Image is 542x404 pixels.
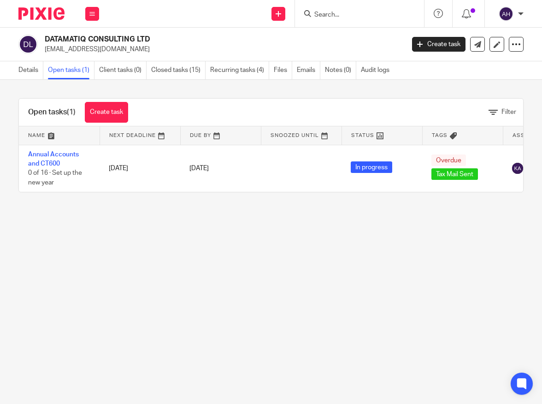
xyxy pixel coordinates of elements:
span: Filter [501,109,516,115]
span: Overdue [431,154,466,166]
img: svg%3E [499,6,513,21]
a: Client tasks (0) [99,61,147,79]
span: Tags [432,133,448,138]
a: Details [18,61,43,79]
a: Audit logs [361,61,394,79]
h2: DATAMATIQ CONSULTING LTD [45,35,328,44]
span: [DATE] [189,165,209,172]
span: Tax Mail Sent [431,168,478,180]
img: svg%3E [512,163,523,174]
img: Pixie [18,7,65,20]
input: Search [313,11,396,19]
a: Notes (0) [325,61,356,79]
span: Status [351,133,374,138]
a: Recurring tasks (4) [210,61,269,79]
td: [DATE] [100,145,180,192]
a: Annual Accounts and CT600 [28,151,79,167]
img: svg%3E [18,35,38,54]
p: [EMAIL_ADDRESS][DOMAIN_NAME] [45,45,398,54]
span: (1) [67,108,76,116]
span: In progress [351,161,392,173]
a: Files [274,61,292,79]
span: Snoozed Until [271,133,319,138]
a: Create task [85,102,128,123]
span: 0 of 16 · Set up the new year [28,170,82,186]
a: Closed tasks (15) [151,61,206,79]
h1: Open tasks [28,107,76,117]
a: Open tasks (1) [48,61,94,79]
a: Create task [412,37,465,52]
a: Emails [297,61,320,79]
